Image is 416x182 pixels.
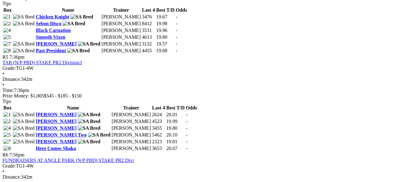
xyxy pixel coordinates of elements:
[166,132,185,138] td: 20.10
[186,105,197,111] th: Odds
[156,7,175,13] th: Best T/D
[3,146,11,151] img: 8
[101,21,141,27] td: [PERSON_NAME]
[101,41,141,47] td: [PERSON_NAME]
[2,77,414,82] div: 342m
[3,125,11,131] img: 4
[166,125,185,131] td: 19.80
[2,54,8,60] span: R5
[176,41,177,46] span: -
[142,7,155,13] th: Last 4
[142,14,155,20] td: 3476
[176,21,177,26] span: -
[88,132,111,138] img: SA Bred
[3,132,11,138] img: 5
[156,41,175,47] td: 19.57
[101,34,141,40] td: [PERSON_NAME]
[13,139,35,144] img: SA Bred
[3,14,11,20] img: 1
[44,93,82,98] span: $545 - $185 - $150
[3,34,11,40] img: 5
[3,48,11,53] img: 8
[10,54,25,60] span: 7:36pm
[2,93,414,99] div: Prize Money: $1,005
[111,139,151,145] td: [PERSON_NAME]
[166,145,185,152] td: 20.67
[111,125,151,131] td: [PERSON_NAME]
[156,48,175,54] td: 19.68
[35,7,101,13] th: Name
[111,112,151,118] td: [PERSON_NAME]
[36,139,76,144] a: [PERSON_NAME]
[67,48,90,53] img: SA Bred
[3,139,11,144] img: 7
[78,112,100,117] img: SA Bred
[2,65,16,71] span: Grade:
[152,112,165,118] td: 2624
[186,125,188,131] span: -
[111,118,151,125] td: [PERSON_NAME]
[2,77,21,82] span: Distance:
[36,21,61,26] a: Sebon Disco
[2,158,134,163] a: FUNDRAISERS AT ANGLE PARK (N/P PBD) STAKE PR2 Divi
[2,174,21,180] span: Distance:
[3,21,11,26] img: 2
[36,146,76,151] a: Here Comes Shaka
[2,82,4,87] span: •
[3,119,11,124] img: 2
[166,118,185,125] td: 19.99
[2,152,8,157] span: R6
[2,99,11,104] span: Tips
[176,28,177,33] span: -
[13,21,35,26] img: SA Bred
[2,174,414,180] div: 342m
[78,41,100,47] img: SA Bred
[13,48,35,53] img: SA Bred
[2,1,11,6] span: Tips
[13,125,35,131] img: SA Bred
[36,119,76,124] a: [PERSON_NAME]
[156,27,175,34] td: 19.96
[152,139,165,145] td: 2323
[63,21,85,26] img: SA Bred
[142,48,155,54] td: 4455
[36,41,76,46] a: [PERSON_NAME]
[166,112,185,118] td: 20.01
[78,119,100,124] img: SA Bred
[2,71,4,76] span: •
[101,27,141,34] td: [PERSON_NAME]
[13,41,35,47] img: SA Bred
[2,65,414,71] div: TG1-4W
[156,34,175,40] td: 19.80
[101,14,141,20] td: [PERSON_NAME]
[176,7,187,13] th: Odds
[111,145,151,152] td: [PERSON_NAME]
[142,34,155,40] td: 4613
[176,48,177,53] span: -
[2,88,14,93] span: Time:
[186,119,188,124] span: -
[152,118,165,125] td: 4523
[10,152,25,157] span: 7:56pm
[176,34,177,40] span: -
[36,14,69,19] a: Chicken Knight
[142,41,155,47] td: 3132
[3,105,12,110] span: Box
[156,21,175,27] td: 19.98
[152,105,165,111] th: Last 4
[2,163,414,169] div: TG1-4W
[3,41,11,47] img: 7
[176,14,177,19] span: -
[186,146,188,151] span: -
[186,132,188,137] span: -
[36,28,71,33] a: Black Carnation
[3,7,12,13] span: Box
[166,139,185,145] td: 19.81
[3,112,11,117] img: 1
[101,48,141,54] td: [PERSON_NAME]
[78,125,100,131] img: SA Bred
[36,112,76,117] a: [PERSON_NAME]
[186,112,188,117] span: -
[152,132,165,138] td: 5462
[111,132,151,138] td: [PERSON_NAME]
